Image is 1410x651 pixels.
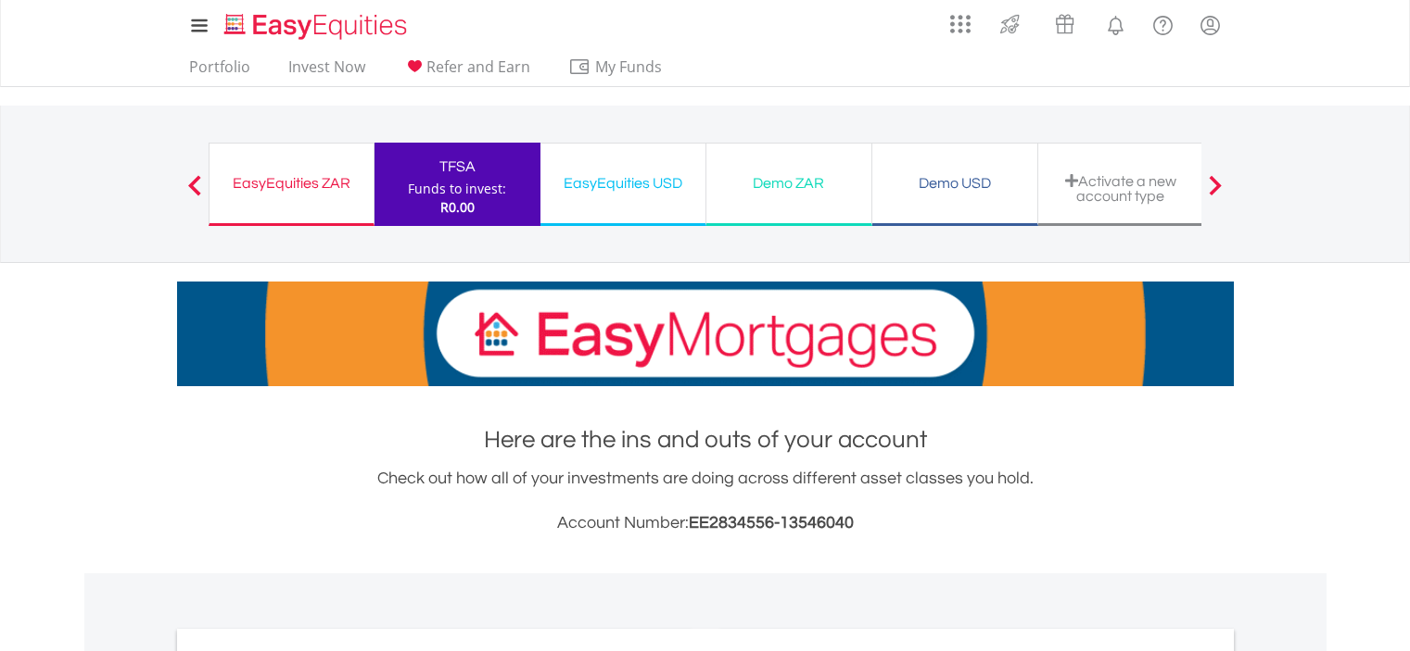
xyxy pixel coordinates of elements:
div: Check out how all of your investments are doing across different asset classes you hold. [177,466,1234,536]
a: Home page [217,5,414,42]
div: TFSA [386,154,529,180]
div: Demo ZAR [718,170,860,196]
span: Refer and Earn [426,56,530,77]
a: Portfolio [182,57,258,86]
img: EasyMortage Promotion Banner [177,282,1234,386]
span: My Funds [568,55,690,79]
div: Activate a new account type [1049,173,1192,204]
img: vouchers-v2.svg [1049,9,1080,39]
a: AppsGrid [938,5,983,34]
a: Notifications [1092,5,1139,42]
div: EasyEquities ZAR [221,170,362,196]
a: Vouchers [1037,5,1092,39]
div: EasyEquities USD [552,170,694,196]
div: Funds to invest: [408,180,506,198]
span: EE2834556-13546040 [689,514,854,532]
a: FAQ's and Support [1139,5,1187,42]
img: grid-menu-icon.svg [950,14,971,34]
h1: Here are the ins and outs of your account [177,423,1234,457]
img: thrive-v2.svg [995,9,1025,39]
img: EasyEquities_Logo.png [221,11,414,42]
a: Invest Now [281,57,373,86]
h3: Account Number: [177,510,1234,536]
a: Refer and Earn [396,57,538,86]
span: R0.00 [440,198,475,216]
div: Demo USD [883,170,1026,196]
a: My Profile [1187,5,1234,45]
